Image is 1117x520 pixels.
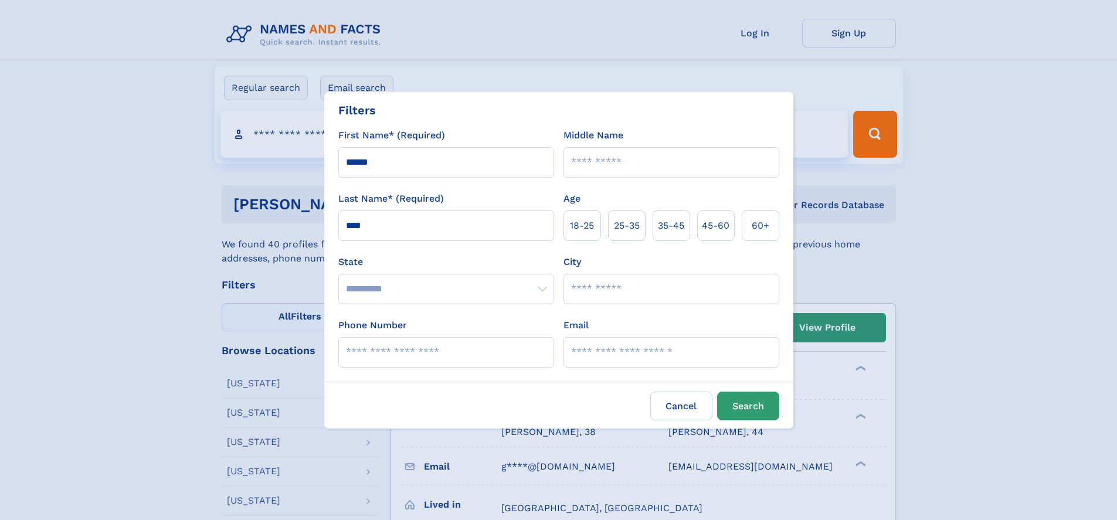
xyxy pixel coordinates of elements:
label: Last Name* (Required) [338,192,444,206]
label: Middle Name [563,128,623,142]
span: 25‑35 [614,219,640,233]
span: 60+ [752,219,769,233]
span: 45‑60 [702,219,729,233]
label: Cancel [650,392,712,420]
button: Search [717,392,779,420]
label: First Name* (Required) [338,128,445,142]
label: Age [563,192,580,206]
label: City [563,255,581,269]
label: Phone Number [338,318,407,332]
div: Filters [338,101,376,119]
span: 35‑45 [658,219,684,233]
label: Email [563,318,589,332]
span: 18‑25 [570,219,594,233]
label: State [338,255,554,269]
